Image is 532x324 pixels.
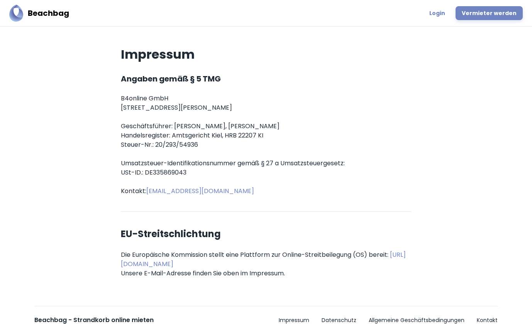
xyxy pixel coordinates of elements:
img: Beachbag [9,5,23,22]
h4: EU-Streitschlichtung [121,227,411,241]
a: [EMAIL_ADDRESS][DOMAIN_NAME] [146,187,254,195]
h5: Beachbag [28,7,69,19]
h3: Impressum [121,45,411,64]
p: B4online GmbH [STREET_ADDRESS][PERSON_NAME] Geschäftsführer: [PERSON_NAME], [PERSON_NAME] Handels... [121,94,411,196]
h5: Angaben gemäß § 5 TMG [121,73,411,85]
a: Login [425,6,449,20]
a: Vermieter werden [456,6,523,20]
a: [URL][DOMAIN_NAME] [121,250,406,268]
p: Die Europäische Kommission stellt eine Plattform zur Online-Streitbeilegung (OS) bereit: Unsere E... [121,250,411,278]
a: BeachbagBeachbag [9,5,69,22]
